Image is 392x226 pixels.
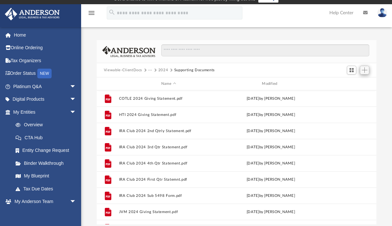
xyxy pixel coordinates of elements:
div: Name [118,81,218,87]
img: Anderson Advisors Platinum Portal [3,8,62,20]
div: Modified [221,81,321,87]
a: Binder Walkthrough [9,157,86,170]
div: [DATE] by [PERSON_NAME] [221,112,320,118]
button: IRA Club 2024 Sub 5498 Form.pdf [119,194,218,198]
button: IRA Club 2024 3rd Qtr Statement.pdf [119,145,218,149]
a: My Entitiesarrow_drop_down [5,106,86,119]
button: Supporting Documents [174,67,215,73]
button: IRA Club 2024 4th Qtr Statement.pdf [119,161,218,165]
i: search [108,9,116,16]
div: id [100,81,116,87]
div: [DATE] by [PERSON_NAME] [221,128,320,134]
button: Switch to Grid View [347,66,357,75]
button: IRA Club 2024 First Qtr Statemnt.pdf [119,177,218,182]
div: [DATE] by [PERSON_NAME] [221,177,320,183]
a: CTA Hub [9,131,86,144]
span: arrow_drop_down [70,106,83,119]
div: grid [97,90,376,225]
a: menu [88,12,95,17]
div: [DATE] by [PERSON_NAME] [221,209,320,215]
a: Order StatusNEW [5,67,86,80]
button: Add [360,66,370,75]
a: My Blueprint [9,170,83,183]
a: Platinum Q&Aarrow_drop_down [5,80,86,93]
div: NEW [37,69,52,78]
i: menu [88,9,95,17]
a: Home [5,28,86,41]
button: IRA Club 2024 2nd Qtrly Statement.pdf [119,129,218,133]
a: My Anderson Teamarrow_drop_down [5,195,83,208]
a: Tax Due Dates [9,182,86,195]
a: Digital Productsarrow_drop_down [5,93,86,106]
div: [DATE] by [PERSON_NAME] [221,96,320,102]
button: Viewable-ClientDocs [104,67,142,73]
div: [DATE] by [PERSON_NAME] [221,144,320,150]
button: JVM 2024 Giving Statement.pdf [119,210,218,214]
button: ··· [148,67,153,73]
a: Overview [9,119,86,131]
div: id [323,81,369,87]
div: [DATE] by [PERSON_NAME] [221,161,320,166]
a: Entity Change Request [9,144,86,157]
a: Tax Organizers [5,54,86,67]
span: arrow_drop_down [70,195,83,209]
div: [DATE] by [PERSON_NAME] [221,193,320,199]
button: COTLE 2024 Giving Statement.pdf [119,96,218,101]
img: User Pic [377,8,387,17]
input: Search files and folders [161,44,370,57]
a: Online Ordering [5,41,86,54]
button: 2024 [158,67,168,73]
span: arrow_drop_down [70,93,83,106]
button: HTI 2024 Giving Statement.pdf [119,113,218,117]
span: arrow_drop_down [70,80,83,93]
